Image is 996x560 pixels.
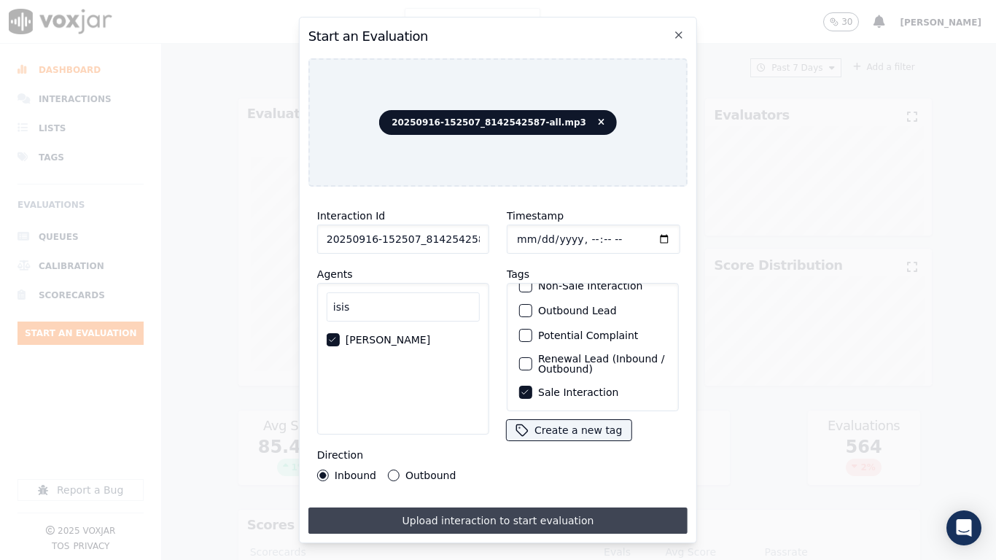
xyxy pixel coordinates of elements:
[308,507,688,534] button: Upload interaction to start evaluation
[317,449,363,461] label: Direction
[538,281,642,291] label: Non-Sale Interaction
[538,354,666,374] label: Renewal Lead (Inbound / Outbound)
[379,110,617,135] span: 20250916-152507_8142542587-all.mp3
[507,268,529,280] label: Tags
[538,387,618,397] label: Sale Interaction
[507,210,564,222] label: Timestamp
[335,470,376,481] label: Inbound
[946,510,981,545] div: Open Intercom Messenger
[538,330,638,341] label: Potential Complaint
[405,470,456,481] label: Outbound
[327,292,480,322] input: Search Agents...
[308,26,688,47] h2: Start an Evaluation
[317,268,353,280] label: Agents
[346,335,430,345] label: [PERSON_NAME]
[317,210,385,222] label: Interaction Id
[317,225,489,254] input: reference id, file name, etc
[538,306,617,316] label: Outbound Lead
[507,420,631,440] button: Create a new tag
